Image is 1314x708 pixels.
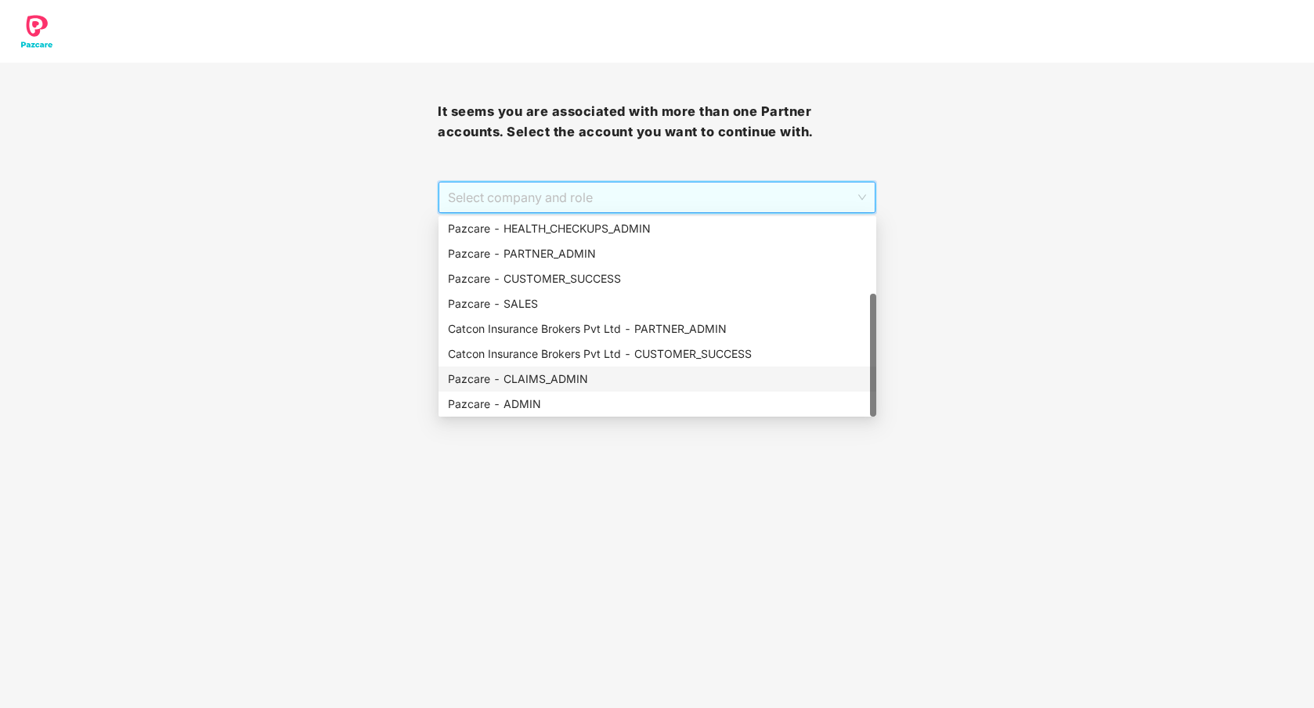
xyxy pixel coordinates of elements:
[448,370,867,388] div: Pazcare - CLAIMS_ADMIN
[439,367,876,392] div: Pazcare - CLAIMS_ADMIN
[448,320,867,338] div: Catcon Insurance Brokers Pvt Ltd - PARTNER_ADMIN
[439,241,876,266] div: Pazcare - PARTNER_ADMIN
[448,295,867,312] div: Pazcare - SALES
[439,341,876,367] div: Catcon Insurance Brokers Pvt Ltd - CUSTOMER_SUCCESS
[448,270,867,287] div: Pazcare - CUSTOMER_SUCCESS
[439,266,876,291] div: Pazcare - CUSTOMER_SUCCESS
[439,316,876,341] div: Catcon Insurance Brokers Pvt Ltd - PARTNER_ADMIN
[448,396,867,413] div: Pazcare - ADMIN
[438,102,875,142] h3: It seems you are associated with more than one Partner accounts. Select the account you want to c...
[439,216,876,241] div: Pazcare - HEALTH_CHECKUPS_ADMIN
[439,392,876,417] div: Pazcare - ADMIN
[448,245,867,262] div: Pazcare - PARTNER_ADMIN
[448,345,867,363] div: Catcon Insurance Brokers Pvt Ltd - CUSTOMER_SUCCESS
[448,182,865,212] span: Select company and role
[448,220,867,237] div: Pazcare - HEALTH_CHECKUPS_ADMIN
[439,291,876,316] div: Pazcare - SALES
